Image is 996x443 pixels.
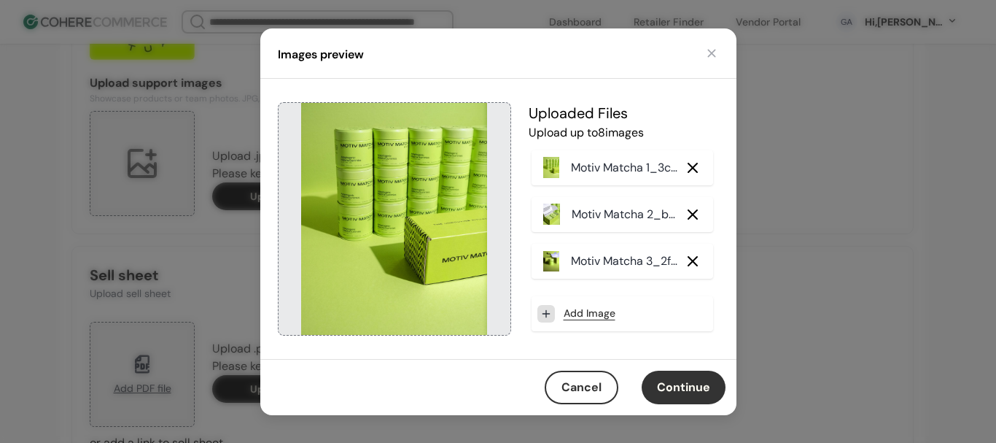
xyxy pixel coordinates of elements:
[564,306,615,321] a: Add Image
[572,206,681,223] p: Motiv Matcha 2_b481f1_.jpg
[545,371,618,404] button: Cancel
[571,159,680,177] p: Motiv Matcha 1_3cc046_.jpg
[529,124,716,142] p: Upload up to 8 image s
[278,46,364,63] h4: Images preview
[642,371,725,404] button: Continue
[529,102,716,124] h5: Uploaded File s
[571,253,681,270] p: Motiv Matcha 3_2fb040_.jpg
